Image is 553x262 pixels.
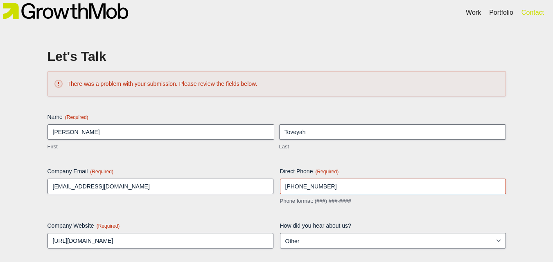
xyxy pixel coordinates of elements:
[280,197,506,205] div: Phone format: (###) ###-####
[466,8,481,18] a: Work
[97,223,120,229] span: (Required)
[47,50,506,63] h2: Let's Talk
[315,169,339,175] span: (Required)
[47,233,273,249] input: https://
[462,6,548,20] nav: Main nav
[47,143,274,151] label: First
[47,222,273,230] label: Company Website
[280,167,506,175] label: Direct Phone
[90,169,113,175] span: (Required)
[489,8,513,18] a: Portfolio
[521,8,544,18] a: Contact
[280,222,506,230] label: How did you hear about us?
[47,167,273,175] label: Company Email
[279,143,506,151] label: Last
[65,114,88,120] span: (Required)
[54,80,499,88] h2: There was a problem with your submission. Please review the fields below.
[47,113,88,121] legend: Name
